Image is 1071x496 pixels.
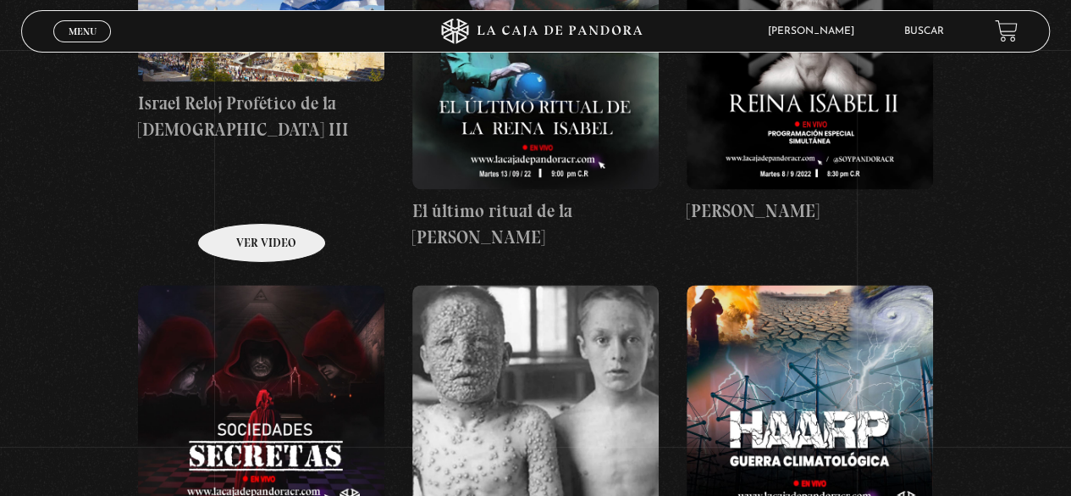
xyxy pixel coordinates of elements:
span: [PERSON_NAME] [759,26,871,36]
h4: [PERSON_NAME] [687,198,933,225]
span: Menu [69,26,97,36]
span: Cerrar [63,40,102,52]
h4: Israel Reloj Profético de la [DEMOGRAPHIC_DATA] III [138,90,384,143]
a: View your shopping cart [995,20,1018,42]
h4: El último ritual de la [PERSON_NAME] [412,198,659,251]
a: Buscar [904,26,944,36]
